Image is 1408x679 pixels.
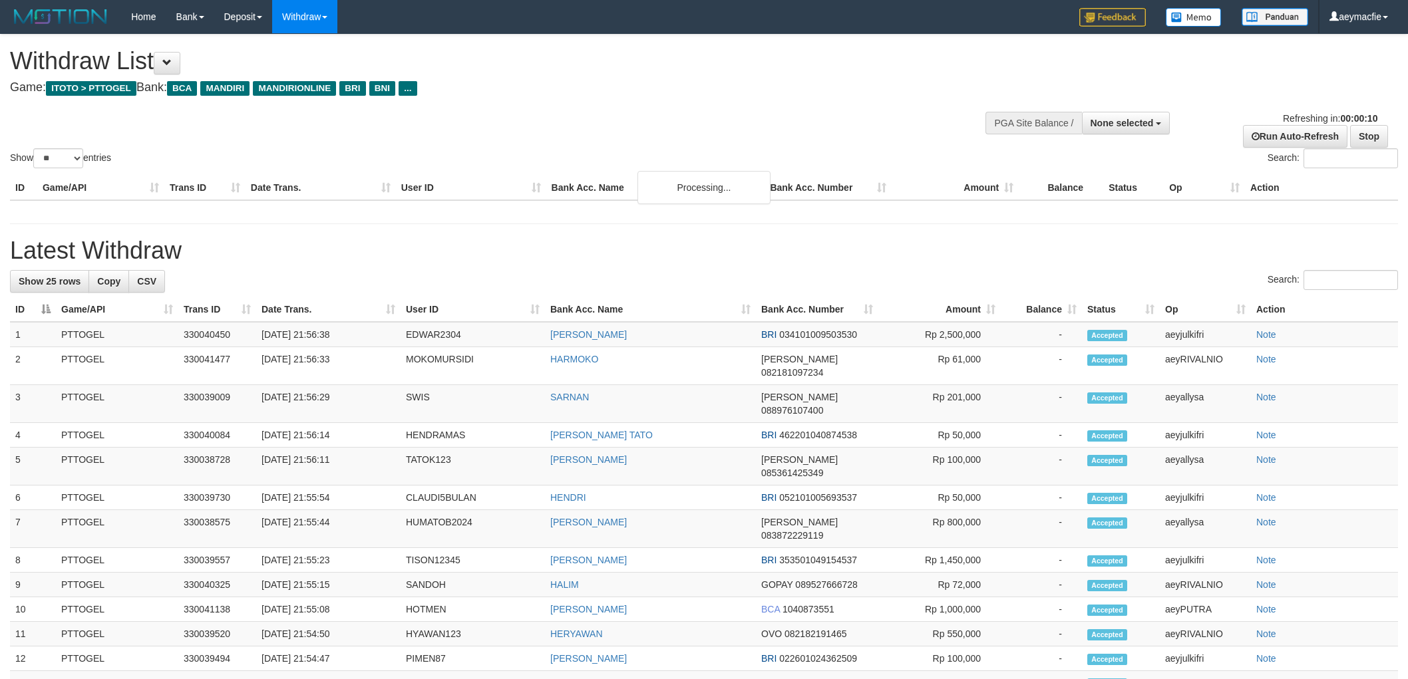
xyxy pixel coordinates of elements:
[779,492,857,503] span: Copy 052101005693537 to clipboard
[546,176,765,200] th: Bank Acc. Name
[761,367,823,378] span: Copy 082181097234 to clipboard
[1256,628,1276,639] a: Note
[178,573,256,597] td: 330040325
[56,297,178,322] th: Game/API: activate to sort column ascending
[1160,322,1251,347] td: aeyjulkifri
[178,597,256,622] td: 330041138
[1160,423,1251,448] td: aeyjulkifri
[1160,622,1251,646] td: aeyRIVALNIO
[878,510,1001,548] td: Rp 800,000
[37,176,164,200] th: Game/API
[137,276,156,287] span: CSV
[1350,125,1388,148] a: Stop
[878,448,1001,485] td: Rp 100,000
[550,604,627,614] a: [PERSON_NAME]
[56,322,178,347] td: PTTOGEL
[256,548,401,573] td: [DATE] 21:55:23
[56,385,178,423] td: PTTOGEL
[878,347,1001,385] td: Rp 61,000
[396,176,546,200] th: User ID
[56,510,178,548] td: PTTOGEL
[878,548,1001,573] td: Rp 1,450,000
[10,148,111,168] label: Show entries
[10,423,56,448] td: 4
[178,485,256,510] td: 330039730
[1001,347,1082,385] td: -
[401,597,545,622] td: HOTMEN
[401,448,545,485] td: TATOK123
[1087,555,1127,567] span: Accepted
[10,176,37,200] th: ID
[1079,8,1146,27] img: Feedback.jpg
[761,604,780,614] span: BCA
[178,448,256,485] td: 330038728
[550,517,627,527] a: [PERSON_NAME]
[878,597,1001,622] td: Rp 1,000,000
[256,322,401,347] td: [DATE] 21:56:38
[1256,392,1276,402] a: Note
[401,622,545,646] td: HYAWAN123
[1001,448,1082,485] td: -
[256,573,401,597] td: [DATE] 21:55:15
[253,81,336,96] span: MANDIRIONLINE
[779,430,857,440] span: Copy 462201040874538 to clipboard
[550,329,627,340] a: [PERSON_NAME]
[256,448,401,485] td: [DATE] 21:56:11
[761,392,838,402] span: [PERSON_NAME]
[88,270,129,293] a: Copy
[256,385,401,423] td: [DATE] 21:56:29
[878,573,1001,597] td: Rp 72,000
[256,423,401,448] td: [DATE] 21:56:14
[1245,176,1398,200] th: Action
[785,628,846,639] span: Copy 082182191465 to clipboard
[56,423,178,448] td: PTTOGEL
[178,622,256,646] td: 330039520
[167,81,197,96] span: BCA
[1242,8,1308,26] img: panduan.png
[178,297,256,322] th: Trans ID: activate to sort column ascending
[1103,176,1164,200] th: Status
[178,322,256,347] td: 330040450
[550,579,579,590] a: HALIM
[1087,330,1127,341] span: Accepted
[1001,510,1082,548] td: -
[178,646,256,671] td: 330039494
[178,548,256,573] td: 330039557
[1160,297,1251,322] th: Op: activate to sort column ascending
[256,510,401,548] td: [DATE] 21:55:44
[10,485,56,510] td: 6
[401,322,545,347] td: EDWAR2304
[550,392,589,402] a: SARNAN
[10,297,56,322] th: ID: activate to sort column descending
[128,270,165,293] a: CSV
[246,176,396,200] th: Date Trans.
[1256,517,1276,527] a: Note
[56,573,178,597] td: PTTOGEL
[1087,354,1127,366] span: Accepted
[10,510,56,548] td: 7
[550,555,627,565] a: [PERSON_NAME]
[1087,629,1127,640] span: Accepted
[33,148,83,168] select: Showentries
[1001,646,1082,671] td: -
[164,176,246,200] th: Trans ID
[761,354,838,364] span: [PERSON_NAME]
[1001,297,1082,322] th: Balance: activate to sort column ascending
[401,646,545,671] td: PIMEN87
[756,297,878,322] th: Bank Acc. Number: activate to sort column ascending
[550,430,653,440] a: [PERSON_NAME] TATO
[1087,517,1127,529] span: Accepted
[178,347,256,385] td: 330041477
[399,81,417,96] span: ...
[1160,485,1251,510] td: aeyjulkifri
[1304,270,1398,290] input: Search:
[1160,347,1251,385] td: aeyRIVALNIO
[1256,555,1276,565] a: Note
[1019,176,1103,200] th: Balance
[46,81,136,96] span: ITOTO > PTTOGEL
[178,423,256,448] td: 330040084
[56,347,178,385] td: PTTOGEL
[1256,329,1276,340] a: Note
[10,646,56,671] td: 12
[1082,297,1160,322] th: Status: activate to sort column ascending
